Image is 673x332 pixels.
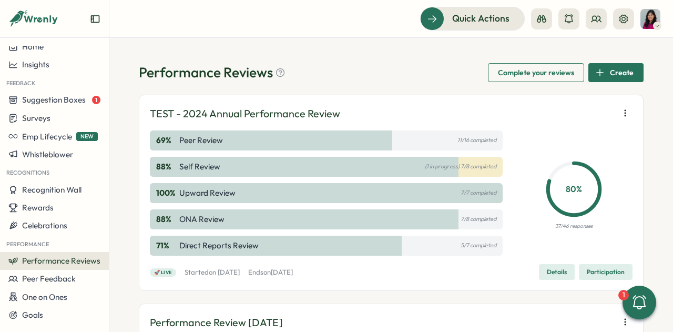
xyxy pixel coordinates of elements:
[588,63,644,82] button: Create
[248,268,293,277] p: Ends on [DATE]
[425,163,496,170] p: (1 in progress) 7/8 completed
[498,64,574,82] span: Complete your reviews
[22,292,67,302] span: One on Ones
[179,187,236,199] p: Upward Review
[22,185,81,195] span: Recognition Wall
[139,63,285,82] h1: Performance Reviews
[156,135,177,146] p: 69 %
[539,264,575,280] button: Details
[420,7,525,30] button: Quick Actions
[179,214,225,225] p: ONA Review
[90,14,100,24] button: Expand sidebar
[150,106,340,122] p: TEST - 2024 Annual Performance Review
[154,269,172,276] span: 🚀 Live
[579,264,633,280] button: Participation
[452,12,509,25] span: Quick Actions
[22,220,67,230] span: Celebrations
[156,240,177,251] p: 71 %
[156,187,177,199] p: 100 %
[22,149,73,159] span: Whistleblower
[92,96,100,104] span: 1
[22,132,72,142] span: Emp Lifecycle
[587,265,625,279] span: Participation
[623,286,656,319] button: 1
[22,113,50,123] span: Surveys
[610,64,634,82] span: Create
[156,214,177,225] p: 88 %
[22,274,76,284] span: Peer Feedback
[179,240,259,251] p: Direct Reports Review
[76,132,98,141] span: NEW
[22,310,43,320] span: Goals
[548,183,599,196] p: 80 %
[461,189,496,196] p: 7/7 completed
[640,9,660,29] img: Kat Haynes
[22,95,86,105] span: Suggestion Boxes
[457,137,496,144] p: 11/16 completed
[150,315,283,331] p: Performance Review [DATE]
[22,203,54,213] span: Rewards
[156,161,177,173] p: 88 %
[618,290,629,300] div: 1
[461,216,496,223] p: 7/8 completed
[22,256,100,266] span: Performance Reviews
[185,268,240,277] p: Started on [DATE]
[179,161,220,173] p: Self Review
[547,265,567,279] span: Details
[555,222,593,230] p: 37/46 responses
[179,135,223,146] p: Peer Review
[22,59,49,69] span: Insights
[461,242,496,249] p: 5/7 completed
[22,42,44,52] span: Home
[488,63,584,82] button: Complete your reviews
